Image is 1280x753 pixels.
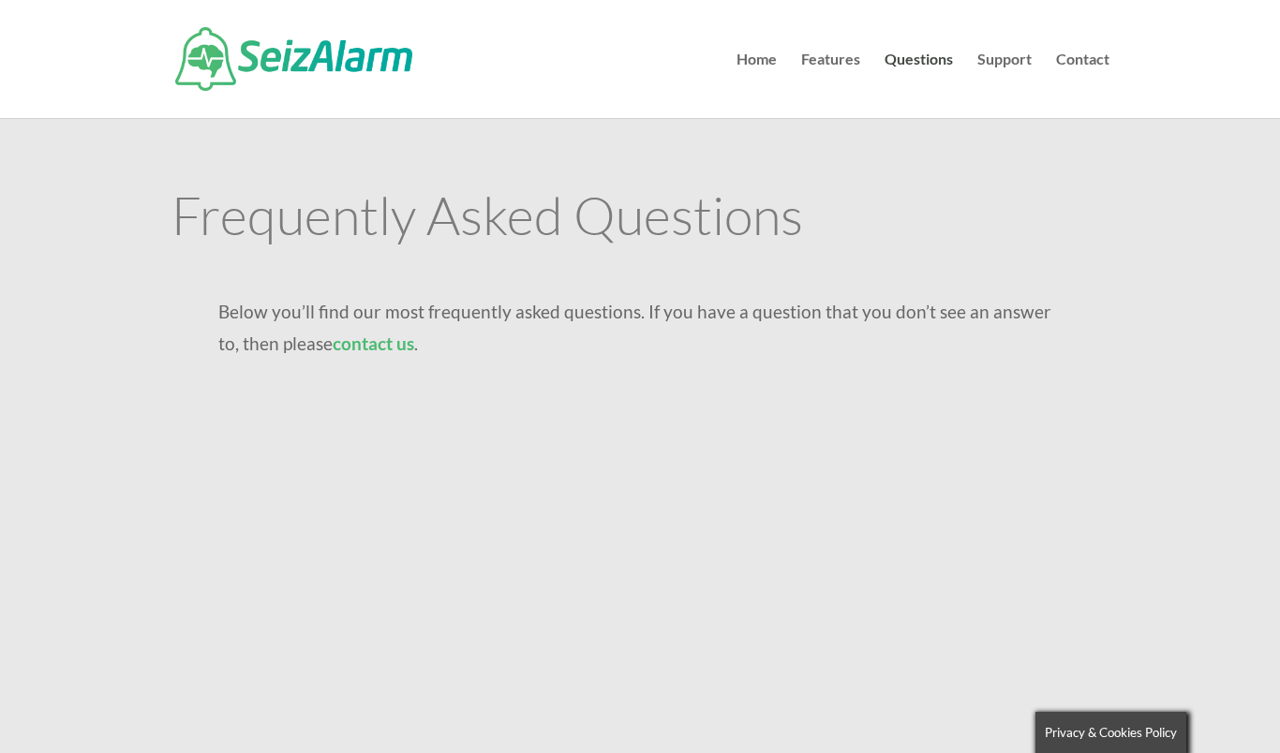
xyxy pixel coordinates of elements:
[245,629,1036,649] h3: How will emergency contacts be notified and what will they receive?
[801,52,860,118] a: Features
[245,435,1036,454] h3: What does [DEMOGRAPHIC_DATA] do?
[1045,725,1177,740] span: Privacy & Cookies Policy
[245,727,1036,746] h3: Does SeizAlarm offer international support?
[245,532,1036,552] h3: How long should I expect my Apple Watch battery to last?
[1056,52,1109,118] a: Contact
[175,27,412,91] img: SeizAlarm
[885,52,953,118] a: Questions
[977,52,1032,118] a: Support
[737,52,777,118] a: Home
[171,188,1109,250] h1: Frequently Asked Questions
[333,332,414,354] a: contact us
[1113,680,1259,732] iframe: Help widget launcher
[218,296,1063,360] p: Below you’ll find our most frequently asked questions. If you have a question that you don’t see ...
